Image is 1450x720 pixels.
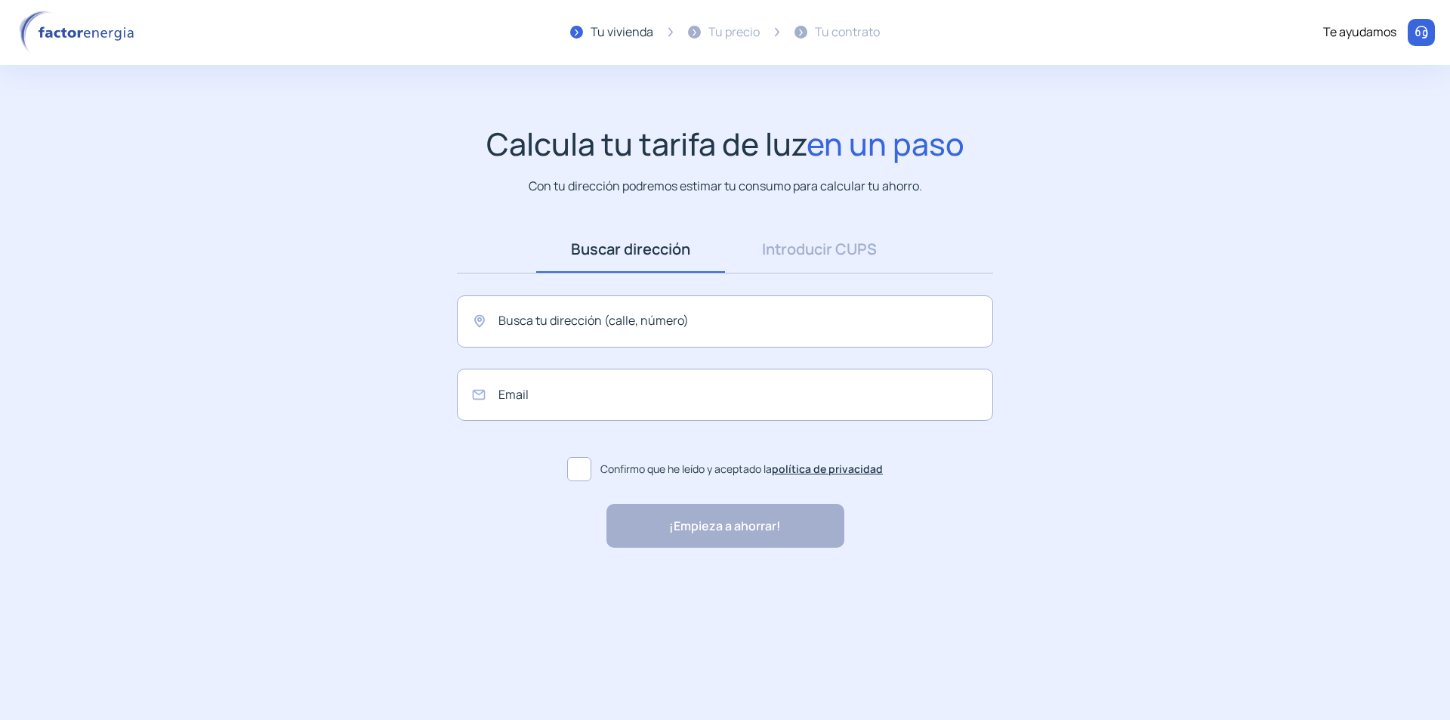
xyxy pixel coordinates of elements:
span: en un paso [807,122,964,165]
a: política de privacidad [772,462,883,476]
img: llamar [1414,25,1429,40]
div: Tu precio [708,23,760,42]
span: Confirmo que he leído y aceptado la [600,461,883,477]
a: Buscar dirección [536,226,725,273]
p: Con tu dirección podremos estimar tu consumo para calcular tu ahorro. [529,177,922,196]
a: Introducir CUPS [725,226,914,273]
div: Te ayudamos [1323,23,1396,42]
img: logo factor [15,11,143,54]
div: Tu vivienda [591,23,653,42]
div: Tu contrato [815,23,880,42]
h1: Calcula tu tarifa de luz [486,125,964,162]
